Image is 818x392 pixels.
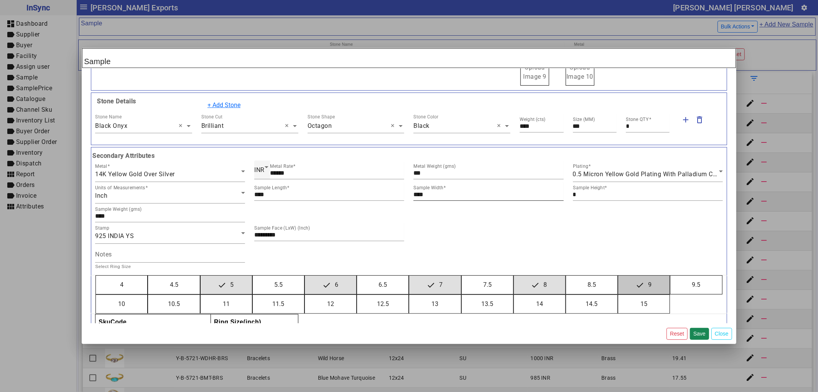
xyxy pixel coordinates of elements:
[514,276,565,294] button: 8
[357,295,408,313] button: 12.5
[477,295,498,313] span: 13.5
[202,98,245,112] button: + Add Stone
[566,295,617,313] button: 14.5
[391,121,397,131] span: Clear all
[95,170,175,178] span: 14K Yellow Gold Over Silver
[96,295,147,313] button: 10
[270,164,293,169] mat-label: Metal Rate
[165,276,183,294] span: 4.5
[581,295,602,313] span: 14.5
[374,276,392,294] span: 6.5
[305,295,356,313] button: 12
[254,185,287,190] mat-label: Sample Length
[95,225,109,231] mat-label: Stamp
[270,276,287,294] span: 5.5
[413,185,444,190] mat-label: Sample Width
[254,225,310,231] mat-label: Sample Face (LxW) (Inch)
[308,113,335,120] div: Stone Shape
[305,276,356,294] button: 6
[201,295,252,313] button: 11
[711,328,732,340] button: Close
[211,314,298,330] th: Ring Size(inch)
[532,295,548,313] span: 14
[91,263,727,270] h5: Select Ring Size
[573,170,729,178] span: 0.5 Micron Yellow Gold Plating With Palladium Coated
[214,276,238,294] span: 5
[462,276,513,294] button: 7.5
[148,295,199,313] button: 10.5
[632,276,656,294] span: 9
[497,121,504,131] span: Clear all
[573,185,605,190] mat-label: Sample Height
[583,276,601,294] span: 8.5
[409,276,461,294] button: 7
[201,113,222,120] div: Stone Cut
[285,121,291,131] span: Clear all
[573,164,588,169] mat-label: Plating
[514,295,565,313] button: 14
[115,276,128,294] span: 4
[148,276,199,294] button: 4.5
[527,276,551,294] span: 8
[91,151,727,160] b: Secondary Attributes
[95,164,107,169] mat-label: Metal
[423,276,447,294] span: 7
[253,295,304,313] button: 11.5
[618,295,670,313] button: 15
[566,276,617,294] button: 8.5
[695,115,704,124] mat-icon: delete_outline
[618,276,670,294] button: 9
[523,64,546,80] span: Upload Image 9
[462,295,513,313] button: 13.5
[413,164,456,169] mat-label: Metal Weight (gms)
[179,121,185,131] span: Clear all
[372,295,393,313] span: 12.5
[95,98,136,105] b: Stone Details
[667,328,688,340] button: Reset
[253,276,304,294] button: 5.5
[114,295,130,313] span: 10
[687,276,705,294] span: 9.5
[413,113,439,120] div: Stone Color
[409,295,461,313] button: 13
[626,117,649,122] mat-label: Stone QTY
[357,276,408,294] button: 6.5
[636,295,652,313] span: 15
[427,295,443,313] span: 13
[218,295,234,313] span: 11
[95,192,107,199] span: Inch
[82,48,736,68] h2: Sample
[201,276,252,294] button: 5
[95,113,122,120] div: Stone Name
[96,276,147,294] button: 4
[573,117,595,122] mat-label: Size (MM)
[163,295,184,313] span: 10.5
[681,115,690,124] mat-icon: add
[254,166,265,174] span: INR
[566,64,593,80] span: Upload Image 10
[95,251,112,258] mat-label: Notes
[323,295,339,313] span: 12
[690,328,709,340] button: Save
[319,276,343,294] span: 6
[268,295,289,313] span: 11.5
[520,117,546,122] mat-label: Weight (cts)
[670,276,722,294] button: 9.5
[95,232,134,240] span: 925 INDIA YS
[95,185,145,190] mat-label: Units of Measurements
[479,276,496,294] span: 7.5
[95,207,142,212] mat-label: Sample Weight (gms)
[95,314,211,330] th: SkuCode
